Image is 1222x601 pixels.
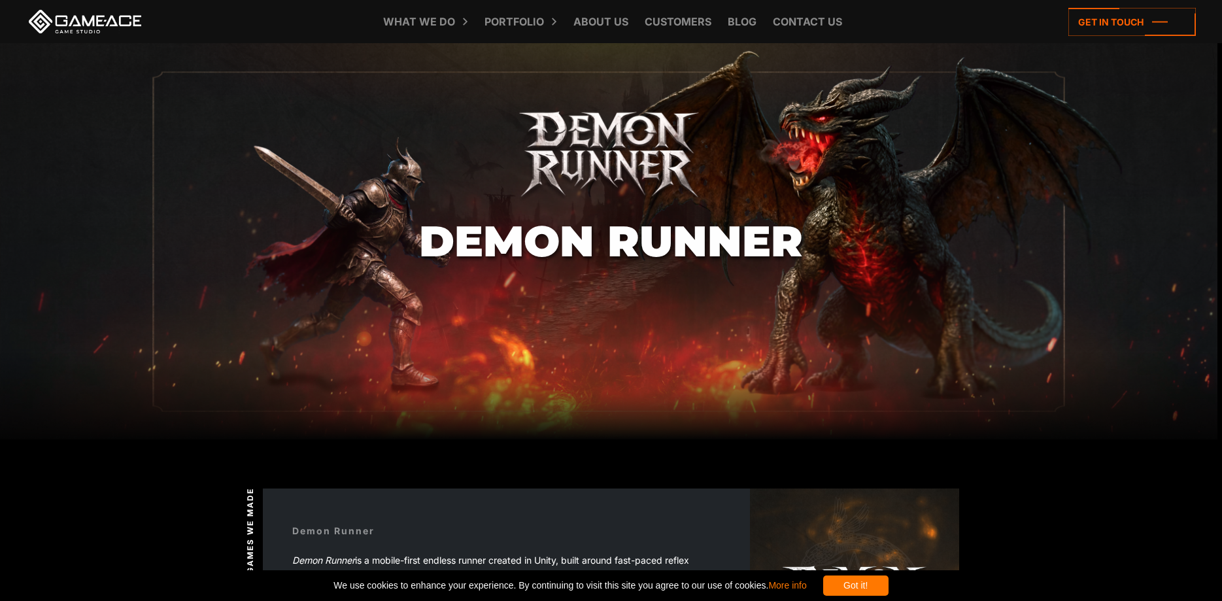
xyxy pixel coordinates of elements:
a: More info [768,580,806,591]
div: Got it! [823,575,889,596]
span: Games we made [245,487,256,573]
em: Demon Runner [292,555,355,566]
a: Get in touch [1068,8,1196,36]
span: We use cookies to enhance your experience. By continuing to visit this site you agree to our use ... [333,575,806,596]
div: Demon Runner [292,524,375,538]
h1: Demon Runner [419,218,803,265]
